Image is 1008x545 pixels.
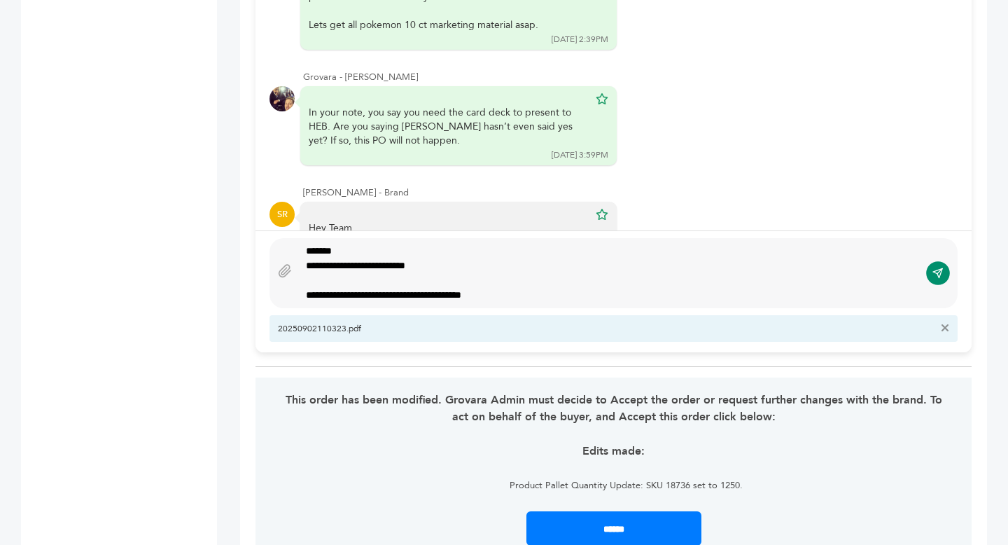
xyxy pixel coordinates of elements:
[552,149,608,161] div: [DATE] 3:59PM
[309,106,589,147] div: In your note, you say you need the card deck to present to HEB. Are you saying [PERSON_NAME] hasn...
[284,443,943,460] p: Edits made:
[269,202,295,227] div: SR
[284,392,943,425] p: This order has been modified. Grovara Admin must decide to Accept the order or request further ch...
[309,221,589,331] div: Hey Team,
[303,71,958,83] div: Grovara - [PERSON_NAME]
[278,323,934,335] span: 20250902110323.pdf
[303,186,958,199] div: [PERSON_NAME] - Brand
[552,34,608,46] div: [DATE] 2:39PM
[302,477,943,494] li: Product Pallet Quantity Update: SKU 18736 set to 1250.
